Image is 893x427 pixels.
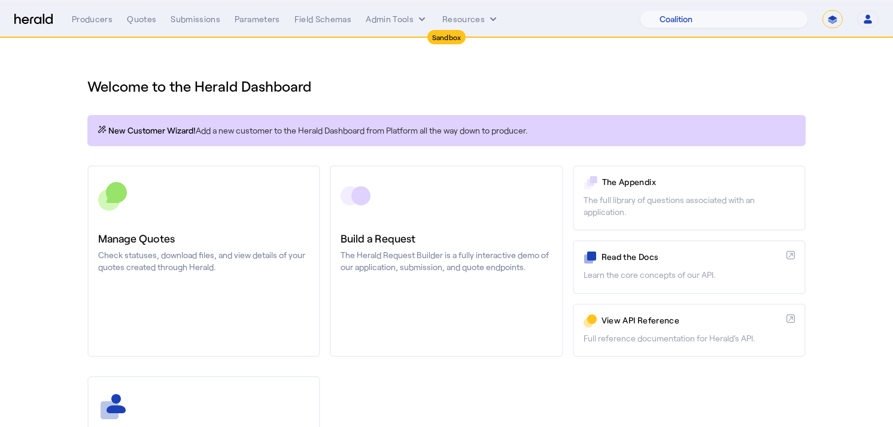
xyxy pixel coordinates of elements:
a: Read the DocsLearn the core concepts of our API. [573,240,806,293]
p: Add a new customer to the Herald Dashboard from Platform all the way down to producer. [97,125,796,137]
div: Producers [72,13,113,25]
h1: Welcome to the Herald Dashboard [87,77,806,96]
p: Read the Docs [602,251,782,263]
p: The Herald Request Builder is a fully interactive demo of our application, submission, and quote ... [341,249,552,273]
p: View API Reference [602,314,782,326]
h3: Manage Quotes [98,230,309,247]
span: New Customer Wizard! [108,125,196,137]
p: Full reference documentation for Herald's API. [584,332,795,344]
div: Parameters [235,13,280,25]
p: The full library of questions associated with an application. [584,194,795,218]
p: Learn the core concepts of our API. [584,269,795,281]
p: Check statuses, download files, and view details of your quotes created through Herald. [98,249,309,273]
img: Herald Logo [14,14,53,25]
div: Submissions [171,13,220,25]
a: Manage QuotesCheck statuses, download files, and view details of your quotes created through Herald. [87,165,320,357]
p: The Appendix [602,176,795,188]
a: Build a RequestThe Herald Request Builder is a fully interactive demo of our application, submiss... [330,165,563,357]
h3: Build a Request [341,230,552,247]
button: Resources dropdown menu [442,13,499,25]
div: Sandbox [427,30,466,44]
div: Quotes [127,13,156,25]
a: The AppendixThe full library of questions associated with an application. [573,165,806,231]
div: Field Schemas [294,13,352,25]
a: View API ReferenceFull reference documentation for Herald's API. [573,304,806,357]
button: internal dropdown menu [366,13,428,25]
